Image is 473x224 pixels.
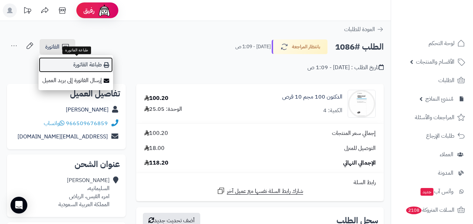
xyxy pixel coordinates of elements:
[420,187,453,196] span: وآتس آب
[227,187,303,195] span: شارك رابط السلة نفسها مع عميل آخر
[144,159,168,167] span: 118.20
[58,176,110,208] div: [PERSON_NAME] السليمانيه، امرء القيس، الرياض المملكة العربية السعودية
[348,90,375,118] img: 53074ad9b340fdafa7afa10ed94583bc4809-90x90.jpg
[395,146,469,163] a: العملاء
[395,202,469,218] a: السلات المتروكة2108
[83,6,95,15] span: رفيق
[395,165,469,181] a: المدونة
[344,25,375,34] span: العودة للطلبات
[395,35,469,52] a: لوحة التحكم
[429,38,454,48] span: لوحة التحكم
[425,94,453,104] span: مُنشئ النماذج
[425,19,466,34] img: logo-2.png
[405,205,454,215] span: السلات المتروكة
[44,119,64,128] a: واتساب
[426,131,454,141] span: طلبات الإرجاع
[416,57,454,67] span: الأقسام والمنتجات
[395,183,469,200] a: وآتس آبجديد
[438,168,453,178] span: المدونة
[144,129,168,137] span: 100.20
[395,128,469,144] a: طلبات الإرجاع
[415,113,454,122] span: المراجعات والأسئلة
[343,159,376,167] span: الإجمالي النهائي
[62,46,91,54] div: طباعة الفاتورة
[13,89,120,98] h2: تفاصيل العميل
[39,73,113,88] a: إرسال الفاتورة إلى بريد العميل
[420,188,433,196] span: جديد
[11,197,27,214] div: Open Intercom Messenger
[144,94,168,102] div: 100.20
[282,93,342,101] a: الدكتون 100 مجم 10 قرص
[438,75,454,85] span: الطلبات
[335,40,384,54] h2: الطلب #1086
[235,43,271,50] small: [DATE] - 1:09 ص
[344,25,384,34] a: العودة للطلبات
[272,39,328,54] button: بانتظار المراجعة
[66,106,109,114] a: [PERSON_NAME]
[144,144,165,152] span: 18.00
[39,57,113,73] a: طباعة الفاتورة
[440,150,453,159] span: العملاء
[66,119,108,128] a: 966509676859
[139,179,381,187] div: رابط السلة
[45,43,60,51] span: الفاتورة
[307,64,384,72] div: تاريخ الطلب : [DATE] - 1:09 ص
[217,187,303,195] a: شارك رابط السلة نفسها مع عميل آخر
[40,39,75,55] a: الفاتورة
[13,160,120,168] h2: عنوان الشحن
[395,109,469,126] a: المراجعات والأسئلة
[18,132,108,141] a: [EMAIL_ADDRESS][DOMAIN_NAME]
[97,3,111,17] img: ai-face.png
[144,105,182,113] div: الوحدة: 25.05
[344,144,376,152] span: التوصيل للمنزل
[395,72,469,89] a: الطلبات
[19,3,36,19] a: تحديثات المنصة
[406,207,422,214] span: 2108
[323,107,342,115] div: الكمية: 4
[332,129,376,137] span: إجمالي سعر المنتجات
